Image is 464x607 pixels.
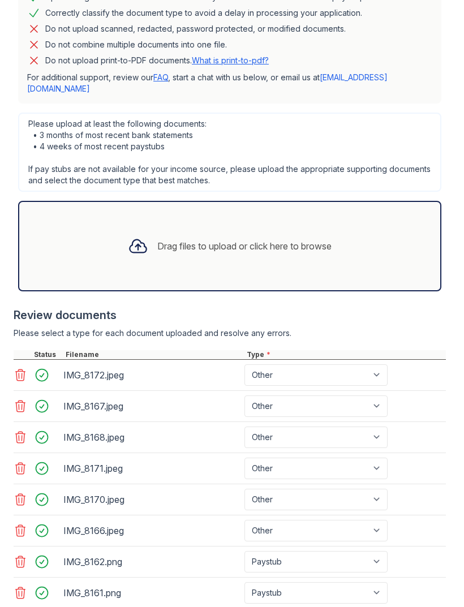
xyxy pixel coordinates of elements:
[153,72,168,82] a: FAQ
[63,350,244,359] div: Filename
[63,553,240,571] div: IMG_8162.png
[244,350,446,359] div: Type
[14,307,446,323] div: Review documents
[45,6,362,20] div: Correctly classify the document type to avoid a delay in processing your application.
[63,397,240,415] div: IMG_8167.jpeg
[63,459,240,477] div: IMG_8171.jpeg
[32,350,63,359] div: Status
[18,113,441,192] div: Please upload at least the following documents: • 3 months of most recent bank statements • 4 wee...
[63,584,240,602] div: IMG_8161.png
[45,55,269,66] p: Do not upload print-to-PDF documents.
[63,366,240,384] div: IMG_8172.jpeg
[27,72,388,93] a: [EMAIL_ADDRESS][DOMAIN_NAME]
[45,38,227,51] div: Do not combine multiple documents into one file.
[63,490,240,509] div: IMG_8170.jpeg
[63,522,240,540] div: IMG_8166.jpeg
[45,22,346,36] div: Do not upload scanned, redacted, password protected, or modified documents.
[27,72,432,94] p: For additional support, review our , start a chat with us below, or email us at
[157,239,332,253] div: Drag files to upload or click here to browse
[192,55,269,65] a: What is print-to-pdf?
[63,428,240,446] div: IMG_8168.jpeg
[14,328,446,339] div: Please select a type for each document uploaded and resolve any errors.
